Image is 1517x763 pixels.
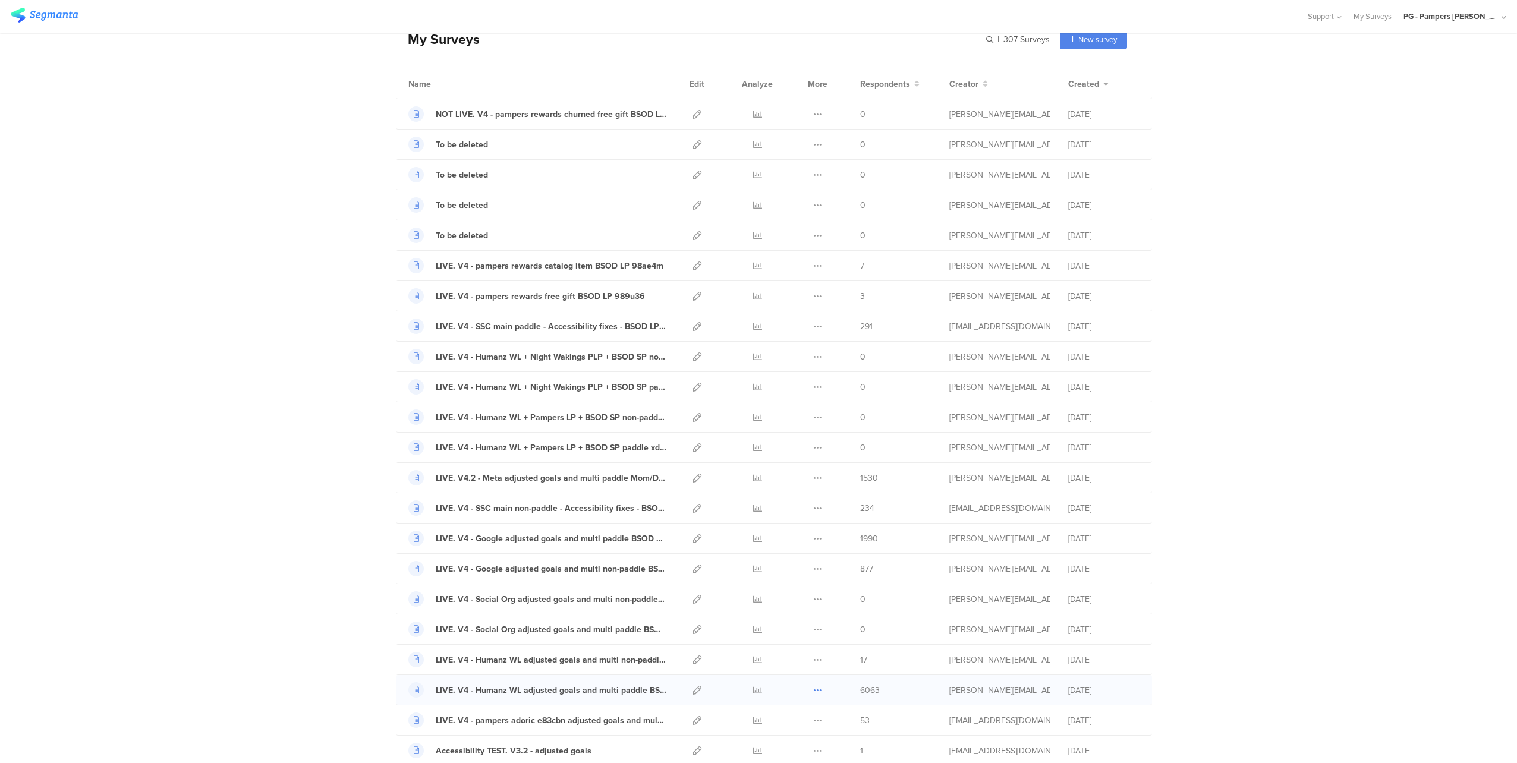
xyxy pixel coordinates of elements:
div: aguiar.s@pg.com [949,229,1050,242]
div: aguiar.s@pg.com [949,290,1050,302]
div: aguiar.s@pg.com [949,411,1050,424]
div: LIVE. V4 - SSC main paddle - Accessibility fixes - BSOD LP y13fe7 [436,320,666,333]
div: Name [408,78,480,90]
span: 0 [860,442,865,454]
div: [DATE] [1068,138,1140,151]
a: LIVE. V4 - SSC main paddle - Accessibility fixes - BSOD LP y13fe7 [408,319,666,334]
div: Accessibility TEST. V3.2 - adjusted goals [436,745,591,757]
div: [DATE] [1068,593,1140,606]
div: LIVE. V4 - Humanz WL adjusted goals and multi non-paddle BSOD 8cf0dw [436,654,666,666]
div: aguiar.s@pg.com [949,623,1050,636]
span: Created [1068,78,1099,90]
button: Creator [949,78,988,90]
div: LIVE. V4 - pampers adoric e83cbn adjusted goals and multi BSOD LP [436,714,666,727]
div: [DATE] [1068,502,1140,515]
span: 307 Surveys [1003,33,1050,46]
div: aguiar.s@pg.com [949,532,1050,545]
div: LIVE. V4 - SSC main non-paddle - Accessibility fixes - BSOD LP 4fo5fc [436,502,666,515]
div: NOT LIVE. V4 - pampers rewards churned free gift BSOD LP 4a5cfk [436,108,666,121]
span: Support [1308,11,1334,22]
a: LIVE. V4 - Google adjusted goals and multi non-paddle BSOD LP ocf695 [408,561,666,576]
div: LIVE. V4 - Humanz WL + Pampers LP + BSOD SP paddle xd514b [436,442,666,454]
div: aguiar.s@pg.com [949,654,1050,666]
div: LIVE. V4 - Google adjusted goals and multi paddle BSOD LP 3t4561 [436,532,666,545]
a: LIVE. V4 - pampers adoric e83cbn adjusted goals and multi BSOD LP [408,712,666,728]
div: [DATE] [1068,351,1140,363]
div: To be deleted [436,199,488,212]
div: LIVE. V4 - Humanz WL + Night Wakings PLP + BSOD SP paddle f50l5c [436,381,666,393]
div: hougui.yh.1@pg.com [949,320,1050,333]
div: LIVE. V4 - Social Org adjusted goals and multi paddle BSOD LP 60p2b9 [436,623,666,636]
div: [DATE] [1068,290,1140,302]
div: [DATE] [1068,260,1140,272]
div: LIVE. V4 - Humanz WL + Pampers LP + BSOD SP non-paddle 2cc66f [436,411,666,424]
div: aguiar.s@pg.com [949,199,1050,212]
a: LIVE. V4 - Humanz WL + Pampers LP + BSOD SP non-paddle 2cc66f [408,409,666,425]
div: [DATE] [1068,472,1140,484]
span: 0 [860,593,865,606]
div: aguiar.s@pg.com [949,260,1050,272]
div: LIVE. V4.2 - Meta adjusted goals and multi paddle Mom/Dad LP a2d4j3 [436,472,666,484]
span: 1530 [860,472,878,484]
a: LIVE. V4 - Humanz WL adjusted goals and multi non-paddle BSOD 8cf0dw [408,652,666,667]
a: To be deleted [408,137,488,152]
div: [DATE] [1068,381,1140,393]
div: aguiar.s@pg.com [949,472,1050,484]
div: [DATE] [1068,229,1140,242]
div: [DATE] [1068,199,1140,212]
div: LIVE. V4 - Social Org adjusted goals and multi non-paddle BSOD 0atc98 [436,593,666,606]
div: [DATE] [1068,169,1140,181]
a: To be deleted [408,167,488,182]
div: hougui.yh.1@pg.com [949,714,1050,727]
span: 53 [860,714,870,727]
a: LIVE. V4 - SSC main non-paddle - Accessibility fixes - BSOD LP 4fo5fc [408,500,666,516]
a: LIVE. V4 - Social Org adjusted goals and multi paddle BSOD LP 60p2b9 [408,622,666,637]
span: 0 [860,229,865,242]
div: aguiar.s@pg.com [949,138,1050,151]
span: 1 [860,745,863,757]
a: LIVE. V4 - Google adjusted goals and multi paddle BSOD LP 3t4561 [408,531,666,546]
span: 877 [860,563,873,575]
span: 7 [860,260,864,272]
span: 3 [860,290,865,302]
div: [DATE] [1068,563,1140,575]
div: LIVE. V4 - Humanz WL adjusted goals and multi paddle BSOD LP ua6eed [436,684,666,696]
div: aguiar.s@pg.com [949,563,1050,575]
span: 0 [860,138,865,151]
div: [DATE] [1068,108,1140,121]
button: Created [1068,78,1109,90]
div: [DATE] [1068,623,1140,636]
div: aguiar.s@pg.com [949,442,1050,454]
span: 0 [860,108,865,121]
div: [DATE] [1068,654,1140,666]
div: To be deleted [436,138,488,151]
div: hougui.yh.1@pg.com [949,502,1050,515]
span: 0 [860,623,865,636]
a: NOT LIVE. V4 - pampers rewards churned free gift BSOD LP 4a5cfk [408,106,666,122]
span: 0 [860,169,865,181]
div: aguiar.s@pg.com [949,351,1050,363]
a: LIVE. V4 - pampers rewards catalog item BSOD LP 98ae4m [408,258,663,273]
span: 0 [860,351,865,363]
a: LIVE. V4 - Humanz WL + Night Wakings PLP + BSOD SP paddle f50l5c [408,379,666,395]
button: Respondents [860,78,920,90]
div: [DATE] [1068,714,1140,727]
div: [DATE] [1068,442,1140,454]
span: 0 [860,199,865,212]
a: LIVE. V4.2 - Meta adjusted goals and multi paddle Mom/Dad LP a2d4j3 [408,470,666,485]
div: hougui.yh.1@pg.com [949,745,1050,757]
div: aguiar.s@pg.com [949,108,1050,121]
img: segmanta logo [11,8,78,23]
div: To be deleted [436,169,488,181]
a: LIVE. V4 - Social Org adjusted goals and multi non-paddle BSOD 0atc98 [408,591,666,607]
div: aguiar.s@pg.com [949,593,1050,606]
span: 17 [860,654,867,666]
div: [DATE] [1068,320,1140,333]
span: Creator [949,78,978,90]
div: My Surveys [396,29,480,49]
span: 291 [860,320,873,333]
a: To be deleted [408,228,488,243]
div: To be deleted [436,229,488,242]
span: 6063 [860,684,880,696]
a: LIVE. V4 - Humanz WL + Night Wakings PLP + BSOD SP non-paddle y9979c [408,349,666,364]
